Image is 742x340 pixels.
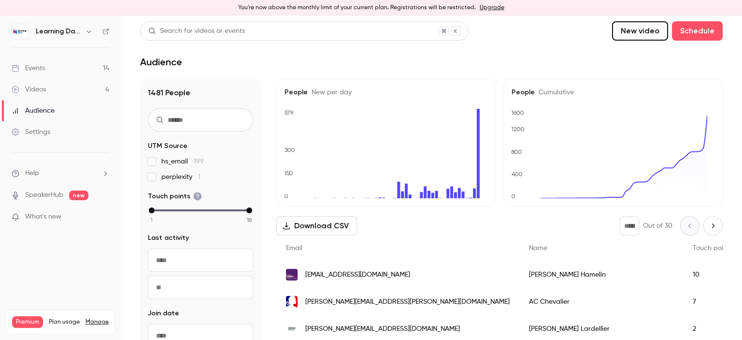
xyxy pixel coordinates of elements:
div: Domaine [50,57,74,63]
div: Events [12,63,45,73]
h1: Audience [140,56,182,68]
div: Search for videos or events [148,26,245,36]
span: perplexity [161,172,200,182]
button: New video [612,21,668,41]
button: Schedule [672,21,723,41]
span: New per day [308,89,352,96]
button: Download CSV [276,216,357,236]
span: Cumulative [535,89,574,96]
span: What's new [25,212,61,222]
span: Last activity [148,233,189,243]
h1: 1481 People [148,87,253,99]
text: 150 [284,170,293,177]
div: 7 [683,288,742,315]
div: Videos [12,85,46,94]
div: Settings [12,127,50,137]
span: Join date [148,309,179,318]
h6: Learning Days [36,27,81,36]
span: [PERSON_NAME][EMAIL_ADDRESS][PERSON_NAME][DOMAIN_NAME] [305,297,510,307]
div: 10 [683,261,742,288]
img: tab_keywords_by_traffic_grey.svg [110,56,117,64]
span: Name [529,245,547,251]
span: Plan usage [49,318,80,326]
a: Manage [86,318,109,326]
text: 579 [284,109,294,116]
div: [PERSON_NAME] Hamelin [519,261,683,288]
h5: People [285,88,487,97]
img: ac-versailles.fr [286,296,298,308]
div: v 4.0.25 [27,15,47,23]
img: decathlon.com [286,323,298,335]
text: 800 [511,148,522,155]
img: ruedulearning.com [286,269,298,281]
img: website_grey.svg [15,25,23,33]
span: Help [25,168,39,178]
div: Audience [12,106,55,116]
span: hs_email [161,157,204,166]
span: Email [286,245,302,251]
div: Domaine: [DOMAIN_NAME] [25,25,109,33]
a: Upgrade [480,4,504,12]
span: [EMAIL_ADDRESS][DOMAIN_NAME] [305,270,410,280]
img: logo_orange.svg [15,15,23,23]
span: 18 [247,216,252,224]
h5: People [512,88,714,97]
span: Touch points [693,245,732,251]
div: AC Chevalier [519,288,683,315]
text: 0 [284,193,288,200]
text: 1200 [511,126,525,133]
button: Next page [703,216,723,236]
span: [PERSON_NAME][EMAIL_ADDRESS][DOMAIN_NAME] [305,324,460,334]
span: 199 [194,158,204,165]
span: new [69,191,88,200]
span: UTM Source [148,141,187,151]
div: Mots-clés [120,57,148,63]
iframe: Noticeable Trigger [98,213,109,222]
text: 300 [285,147,295,153]
text: 1600 [511,109,524,116]
span: Premium [12,316,43,328]
span: 1 [151,216,153,224]
div: min [149,207,155,213]
li: help-dropdown-opener [12,168,109,178]
img: Learning Days [12,24,28,39]
p: Out of 30 [643,221,672,231]
a: SpeakerHub [25,190,63,200]
img: tab_domain_overview_orange.svg [39,56,47,64]
div: max [246,207,252,213]
span: Touch points [148,192,202,201]
span: 1 [198,174,200,180]
text: 0 [511,193,515,200]
text: 400 [512,171,523,177]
